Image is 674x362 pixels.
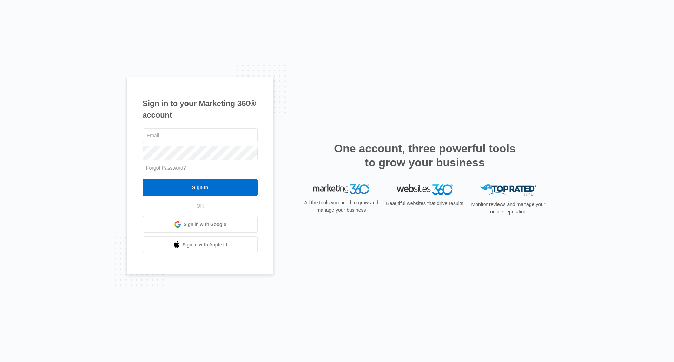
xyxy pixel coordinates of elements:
h2: One account, three powerful tools to grow your business [332,141,518,170]
img: Websites 360 [397,184,453,195]
span: Sign in with Google [184,221,226,228]
input: Sign In [143,179,258,196]
img: Marketing 360 [313,184,369,194]
h1: Sign in to your Marketing 360® account [143,98,258,121]
p: Beautiful websites that drive results [385,200,464,207]
span: Sign in with Apple Id [183,241,227,249]
img: Top Rated Local [480,184,536,196]
p: All the tools you need to grow and manage your business [302,199,381,214]
span: OR [192,202,209,210]
a: Forgot Password? [146,165,186,171]
a: Sign in with Apple Id [143,236,258,253]
p: Monitor reviews and manage your online reputation [469,201,548,216]
input: Email [143,128,258,143]
a: Sign in with Google [143,216,258,233]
